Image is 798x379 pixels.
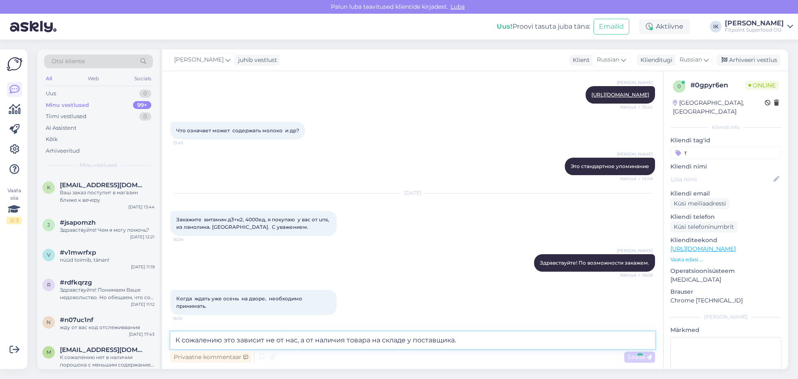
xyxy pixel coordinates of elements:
[617,79,653,86] span: [PERSON_NAME]
[60,286,155,301] div: Здравствуйте! Понимаем Ваше недовольство. Но обещаем, что со временем работа сайта наладится. К с...
[60,324,155,331] div: жду от вас код отслеживвания
[670,236,781,245] p: Klienditeekond
[235,56,277,64] div: juhib vestlust
[176,216,330,230] span: Закажите витамин д3+к2, 4000ед, я покупаю у вас от uns, из ланолина. [GEOGRAPHIC_DATA]. С уважением.
[86,73,101,84] div: Web
[670,136,781,145] p: Kliendi tag'id
[130,369,155,375] div: [DATE] 17:19
[60,316,94,324] span: #n07uc1nf
[60,219,96,226] span: #jsapomzh
[46,147,80,155] div: Arhiveeritud
[60,189,155,204] div: Ваш заказ поступит в магазин ближе к вечеру
[173,140,204,146] span: 13:45
[46,101,89,109] div: Minu vestlused
[173,315,204,322] span: 16:10
[176,127,299,134] span: Что означает может содержать молоко и др?
[639,19,690,34] div: Aktiivne
[725,20,793,33] a: [PERSON_NAME]Fitpoint Superfood OÜ
[725,20,784,27] div: [PERSON_NAME]
[60,279,92,286] span: #rdfkqrzg
[670,146,781,159] input: Lisa tag
[540,260,649,266] span: Здравствуйте! По возможности закажем.
[673,99,765,116] div: [GEOGRAPHIC_DATA], [GEOGRAPHIC_DATA]
[47,252,50,258] span: v
[176,295,305,309] span: Когда ждать уже осень на дворе, необходимо принимать.
[670,296,781,305] p: Chrome [TECHNICAL_ID]
[717,54,781,66] div: Arhiveeri vestlus
[139,112,151,121] div: 0
[47,282,51,288] span: r
[130,234,155,240] div: [DATE] 12:21
[594,19,629,35] button: Emailid
[47,222,50,228] span: j
[571,163,649,169] span: Это стандартное упоминание
[46,124,76,132] div: AI Assistent
[174,55,224,64] span: [PERSON_NAME]
[60,354,155,369] div: К сожалению нет в наличии порошока с меньшим содержанием кофеина.
[7,187,22,224] div: Vaata siia
[670,275,781,284] p: [MEDICAL_DATA]
[597,55,619,64] span: Russian
[670,198,729,209] div: Küsi meiliaadressi
[620,272,653,278] span: Nähtud ✓ 16:08
[617,248,653,254] span: [PERSON_NAME]
[670,213,781,221] p: Kliendi telefon
[637,56,672,64] div: Klienditugi
[671,175,772,184] input: Lisa nimi
[7,56,22,72] img: Askly Logo
[139,89,151,98] div: 0
[46,135,58,144] div: Kõik
[131,301,155,307] div: [DATE] 11:12
[677,83,681,89] span: 0
[745,81,779,90] span: Online
[670,326,781,334] p: Märkmed
[670,256,781,263] p: Vaata edasi ...
[617,151,653,157] span: [PERSON_NAME]
[670,189,781,198] p: Kliendi email
[131,264,155,270] div: [DATE] 11:19
[497,22,590,32] div: Proovi tasuta juba täna:
[128,204,155,210] div: [DATE] 13:44
[710,21,722,32] div: IK
[497,22,512,30] b: Uus!
[46,112,86,121] div: Tiimi vestlused
[670,162,781,171] p: Kliendi nimi
[52,57,85,66] span: Otsi kliente
[569,56,590,64] div: Klient
[173,236,204,243] span: 16:04
[670,221,737,233] div: Küsi telefoninumbrit
[670,287,781,296] p: Brauser
[7,217,22,224] div: 2 / 3
[670,313,781,321] div: [PERSON_NAME]
[725,27,784,33] div: Fitpoint Superfood OÜ
[60,249,96,256] span: #v1mwrfxp
[620,104,653,110] span: Nähtud ✓ 13:42
[80,161,117,169] span: Minu vestlused
[47,319,51,325] span: n
[46,89,56,98] div: Uus
[591,92,649,98] a: [URL][DOMAIN_NAME]
[620,176,653,182] span: Nähtud ✓ 13:48
[133,101,151,109] div: 99+
[60,226,155,234] div: Здравствуйте! Чем я могу помочь?
[60,256,155,264] div: nüüd toimib, tänan!
[47,184,51,191] span: k
[133,73,153,84] div: Socials
[47,349,51,355] span: m
[60,346,146,354] span: martenalvin@gmail.com
[670,245,736,253] a: [URL][DOMAIN_NAME]
[44,73,54,84] div: All
[60,181,146,189] span: kashevarov2003@inbox.ru
[170,189,655,197] div: [DATE]
[448,3,467,10] span: Luba
[670,267,781,275] p: Operatsioonisüsteem
[690,80,745,90] div: # 0gpyr6en
[129,331,155,337] div: [DATE] 17:43
[670,124,781,131] div: Kliendi info
[680,55,702,64] span: Russian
